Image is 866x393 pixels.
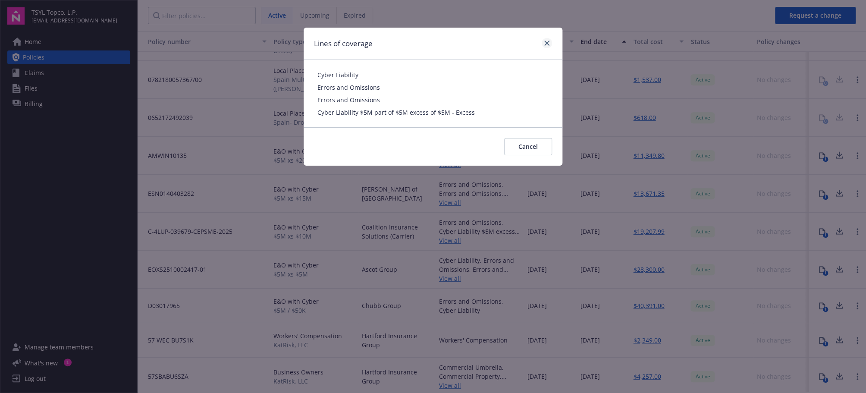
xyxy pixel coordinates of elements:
[317,108,549,117] span: Cyber Liability $5M part of $5M excess of $5M - Excess
[542,38,552,48] a: close
[317,83,549,92] span: Errors and Omissions
[317,95,549,104] span: Errors and Omissions
[518,142,538,151] span: Cancel
[317,70,549,79] span: Cyber Liability
[504,138,552,155] button: Cancel
[314,38,373,49] h1: Lines of coverage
